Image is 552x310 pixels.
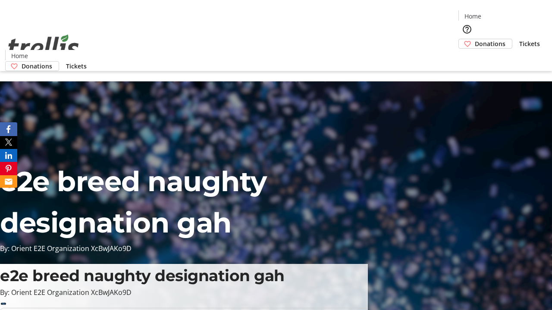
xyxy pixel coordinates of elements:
[59,62,94,71] a: Tickets
[464,12,481,21] span: Home
[11,51,28,60] span: Home
[458,49,476,66] button: Cart
[6,51,33,60] a: Home
[5,25,82,68] img: Orient E2E Organization XcBwJAKo9D's Logo
[475,39,505,48] span: Donations
[458,21,476,38] button: Help
[66,62,87,71] span: Tickets
[458,39,512,49] a: Donations
[5,61,59,71] a: Donations
[22,62,52,71] span: Donations
[459,12,486,21] a: Home
[519,39,540,48] span: Tickets
[512,39,547,48] a: Tickets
